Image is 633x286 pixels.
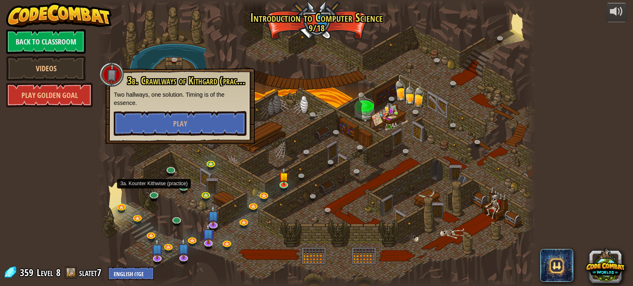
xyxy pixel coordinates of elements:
a: Play Golden Goal [6,83,93,107]
img: level-banner-unstarted-subscriber.png [207,205,219,226]
span: 8 [56,266,61,279]
span: Play [173,119,187,129]
button: Play [114,111,246,136]
span: Level [37,266,53,279]
img: level-banner-started.png [279,167,289,186]
a: Back to Classroom [6,29,86,54]
a: slatet7 [79,266,104,279]
span: 359 [20,266,36,279]
a: Videos [6,56,86,81]
img: level-banner-unstarted-subscriber.png [202,223,214,244]
p: Two hallways, one solution. Timing is of the essence. [114,91,246,107]
span: 3b. Crawlways of Kithgard (practice) [127,74,251,88]
img: level-banner-unstarted-subscriber.png [151,238,163,259]
button: Adjust volume [606,3,627,22]
img: CodeCombat - Learn how to code by playing a game [6,3,112,28]
img: level-banner-unstarted-subscriber.png [178,238,190,259]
